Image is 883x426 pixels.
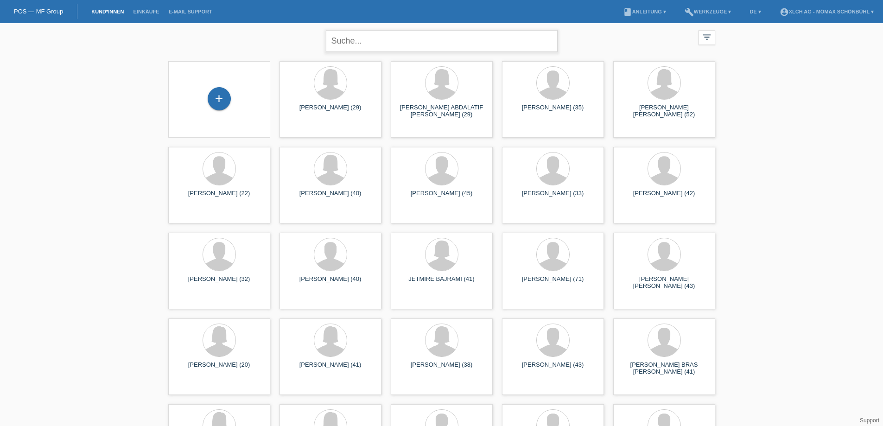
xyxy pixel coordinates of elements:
div: [PERSON_NAME] (32) [176,275,263,290]
a: buildWerkzeuge ▾ [680,9,736,14]
div: [PERSON_NAME] (33) [509,190,597,204]
div: JETMIRE BAJRAMI (41) [398,275,485,290]
a: Kund*innen [87,9,128,14]
div: [PERSON_NAME] ABDALATIF [PERSON_NAME] (29) [398,104,485,119]
div: [PERSON_NAME] (29) [287,104,374,119]
div: [PERSON_NAME] (43) [509,361,597,376]
div: [PERSON_NAME] (40) [287,275,374,290]
i: build [685,7,694,17]
a: account_circleXLCH AG - Mömax Schönbühl ▾ [775,9,878,14]
div: [PERSON_NAME] (38) [398,361,485,376]
a: Einkäufe [128,9,164,14]
div: [PERSON_NAME] (20) [176,361,263,376]
div: [PERSON_NAME] (71) [509,275,597,290]
div: [PERSON_NAME] (35) [509,104,597,119]
i: filter_list [702,32,712,42]
div: [PERSON_NAME] [PERSON_NAME] (43) [621,275,708,290]
i: account_circle [780,7,789,17]
div: [PERSON_NAME] (22) [176,190,263,204]
a: DE ▾ [745,9,765,14]
div: [PERSON_NAME] (41) [287,361,374,376]
div: Kund*in hinzufügen [208,91,230,107]
div: [PERSON_NAME] (45) [398,190,485,204]
div: [PERSON_NAME] BRAS [PERSON_NAME] (41) [621,361,708,376]
div: [PERSON_NAME] [PERSON_NAME] (52) [621,104,708,119]
a: E-Mail Support [164,9,217,14]
i: book [623,7,632,17]
a: bookAnleitung ▾ [618,9,671,14]
input: Suche... [326,30,558,52]
div: [PERSON_NAME] (40) [287,190,374,204]
div: [PERSON_NAME] (42) [621,190,708,204]
a: POS — MF Group [14,8,63,15]
a: Support [860,417,879,424]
